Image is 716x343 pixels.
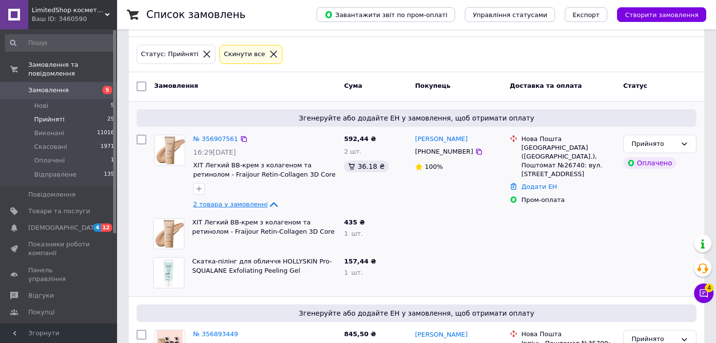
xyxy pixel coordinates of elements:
[193,330,238,338] a: № 356893449
[154,82,198,89] span: Замовлення
[34,115,64,124] span: Прийняті
[413,145,475,158] div: [PHONE_NUMBER]
[617,7,706,22] button: Створити замовлення
[32,15,117,23] div: Ваш ID: 3460590
[510,82,582,89] span: Доставка та оплата
[344,148,361,155] span: 2 шт.
[107,115,114,124] span: 29
[415,330,468,340] a: [PERSON_NAME]
[154,219,184,249] img: Фото товару
[623,82,648,89] span: Статус
[28,240,90,258] span: Показники роботи компанії
[344,258,376,265] span: 157,44 ₴
[111,101,114,110] span: 5
[344,330,376,338] span: 845,50 ₴
[154,135,185,166] a: Фото товару
[415,82,451,89] span: Покупець
[139,49,200,60] div: Статус: Прийняті
[28,266,90,283] span: Панель управління
[222,49,267,60] div: Cкинути все
[154,258,184,288] img: Фото товару
[155,135,185,165] img: Фото товару
[344,219,365,226] span: 435 ₴
[93,223,101,232] span: 4
[193,148,236,156] span: 16:29[DATE]
[28,223,100,232] span: [DEMOGRAPHIC_DATA]
[415,135,468,144] a: [PERSON_NAME]
[140,308,693,318] span: Згенеруйте або додайте ЕН у замовлення, щоб отримати оплату
[101,223,112,232] span: 12
[565,7,608,22] button: Експорт
[573,11,600,19] span: Експорт
[425,163,443,170] span: 100%
[100,142,114,151] span: 1971
[32,6,105,15] span: LimitedShop косметика, аксесуари, одяг та взуття
[465,7,555,22] button: Управління статусами
[28,308,55,317] span: Покупці
[705,282,714,291] span: 4
[625,11,698,19] span: Створити замовлення
[97,129,114,138] span: 11016
[632,139,676,149] div: Прийнято
[344,135,376,142] span: 592,44 ₴
[521,143,616,179] div: [GEOGRAPHIC_DATA] ([GEOGRAPHIC_DATA].), Поштомат №26740: вул. [STREET_ADDRESS]
[344,82,362,89] span: Cума
[28,207,90,216] span: Товари та послуги
[521,330,616,339] div: Нова Пошта
[324,10,447,19] span: Завантажити звіт по пром-оплаті
[193,135,238,142] a: № 356907561
[193,201,268,208] span: 2 товара у замовленні
[34,142,67,151] span: Скасовані
[344,269,362,276] span: 1 шт.
[317,7,455,22] button: Завантажити звіт по пром-оплаті
[623,157,676,169] div: Оплачено
[140,113,693,123] span: Згенеруйте або додайте ЕН у замовлення, щоб отримати оплату
[104,170,114,179] span: 135
[694,283,714,303] button: Чат з покупцем4
[344,161,388,172] div: 36.18 ₴
[473,11,547,19] span: Управління статусами
[34,170,77,179] span: Відправлене
[28,291,54,300] span: Відгуки
[192,219,335,244] a: ХІТ Легкий ВВ-крем з колагеном та ретинолом - Fraijour Retin-Collagen 3D Core Blemish Balm SPF 30...
[28,190,76,199] span: Повідомлення
[5,34,115,52] input: Пошук
[34,101,48,110] span: Нові
[521,183,557,190] a: Додати ЕН
[521,135,616,143] div: Нова Пошта
[111,156,114,165] span: 1
[193,161,336,187] a: ХІТ Легкий ВВ-крем з колагеном та ретинолом - Fraijour Retin-Collagen 3D Core Blemish Balm SPF 30...
[344,230,362,237] span: 1 шт.
[521,196,616,204] div: Пром-оплата
[102,86,112,94] span: 5
[34,129,64,138] span: Виконані
[193,201,279,208] a: 2 товара у замовленні
[34,156,65,165] span: Оплачені
[28,86,69,95] span: Замовлення
[28,61,117,78] span: Замовлення та повідомлення
[146,9,245,20] h1: Список замовлень
[607,11,706,18] a: Створити замовлення
[192,258,332,274] a: Скатка-пілінг для обличчя HOLLYSKIN Pro-SQUALANE Exfoliating Peeling Gel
